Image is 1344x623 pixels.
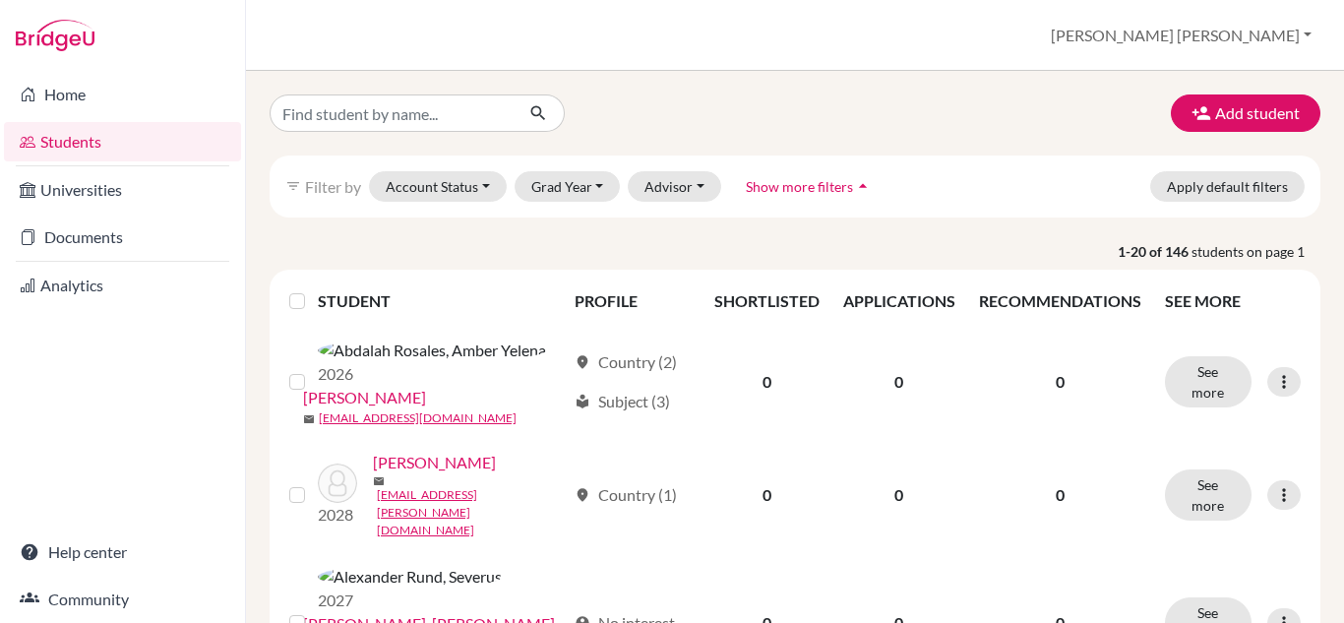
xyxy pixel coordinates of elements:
td: 0 [703,439,831,551]
p: 2026 [318,362,546,386]
th: PROFILE [563,278,702,325]
span: mail [303,413,315,425]
button: [PERSON_NAME] [PERSON_NAME] [1042,17,1320,54]
a: Analytics [4,266,241,305]
button: Advisor [628,171,721,202]
div: Country (2) [575,350,677,374]
span: local_library [575,394,590,409]
a: Help center [4,532,241,572]
img: Adam, Breck [318,464,357,503]
span: location_on [575,354,590,370]
th: STUDENT [318,278,564,325]
p: 0 [979,483,1141,507]
th: APPLICATIONS [831,278,967,325]
button: See more [1165,469,1252,521]
th: SEE MORE [1153,278,1313,325]
td: 0 [831,325,967,439]
img: Alexander Rund, Severus [318,565,502,589]
button: Grad Year [515,171,621,202]
a: Community [4,580,241,619]
a: [PERSON_NAME] [303,386,426,409]
span: mail [373,475,385,487]
div: Country (1) [575,483,677,507]
strong: 1-20 of 146 [1118,241,1191,262]
p: 0 [979,370,1141,394]
a: [PERSON_NAME] [373,451,496,474]
i: arrow_drop_up [853,176,873,196]
button: Account Status [369,171,507,202]
span: students on page 1 [1191,241,1320,262]
div: Subject (3) [575,390,670,413]
a: Universities [4,170,241,210]
button: Show more filtersarrow_drop_up [729,171,889,202]
input: Find student by name... [270,94,514,132]
span: Filter by [305,177,361,196]
a: Documents [4,218,241,257]
i: filter_list [285,178,301,194]
span: location_on [575,487,590,503]
a: Students [4,122,241,161]
button: Apply default filters [1150,171,1305,202]
img: Bridge-U [16,20,94,51]
span: Show more filters [746,178,853,195]
th: SHORTLISTED [703,278,831,325]
a: [EMAIL_ADDRESS][DOMAIN_NAME] [319,409,517,427]
button: See more [1165,356,1252,407]
td: 0 [831,439,967,551]
p: 2028 [318,503,357,527]
a: Home [4,75,241,114]
th: RECOMMENDATIONS [967,278,1153,325]
p: 2027 [318,589,502,612]
img: Abdalah Rosales, Amber Yelena [318,339,546,362]
a: [EMAIL_ADDRESS][PERSON_NAME][DOMAIN_NAME] [377,486,567,539]
button: Add student [1171,94,1320,132]
td: 0 [703,325,831,439]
